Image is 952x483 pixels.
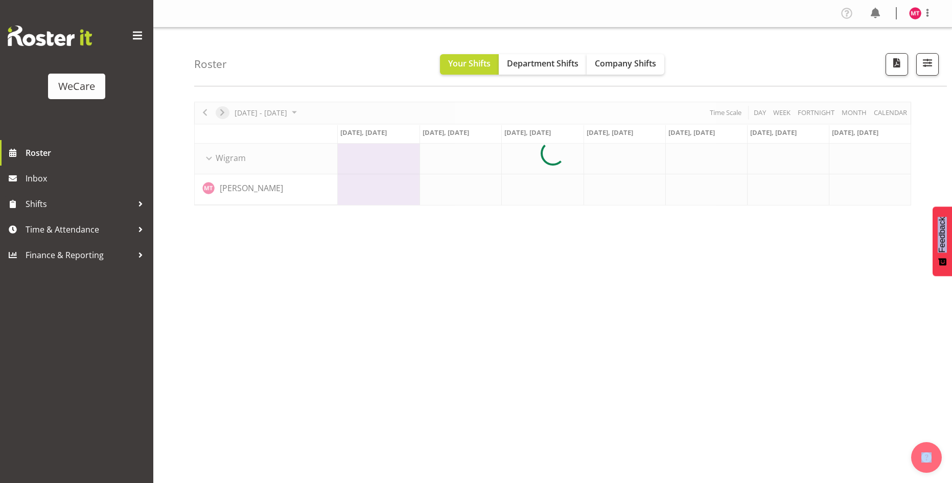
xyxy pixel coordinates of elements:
[921,452,932,463] img: help-xxl-2.png
[499,54,587,75] button: Department Shifts
[916,53,939,76] button: Filter Shifts
[938,217,947,252] span: Feedback
[26,145,148,160] span: Roster
[587,54,664,75] button: Company Shifts
[507,58,578,69] span: Department Shifts
[26,196,133,212] span: Shifts
[58,79,95,94] div: WeCare
[448,58,491,69] span: Your Shifts
[26,171,148,186] span: Inbox
[909,7,921,19] img: monique-telford11931.jpg
[595,58,656,69] span: Company Shifts
[26,247,133,263] span: Finance & Reporting
[933,206,952,276] button: Feedback - Show survey
[194,58,227,70] h4: Roster
[886,53,908,76] button: Download a PDF of the roster according to the set date range.
[8,26,92,46] img: Rosterit website logo
[26,222,133,237] span: Time & Attendance
[440,54,499,75] button: Your Shifts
